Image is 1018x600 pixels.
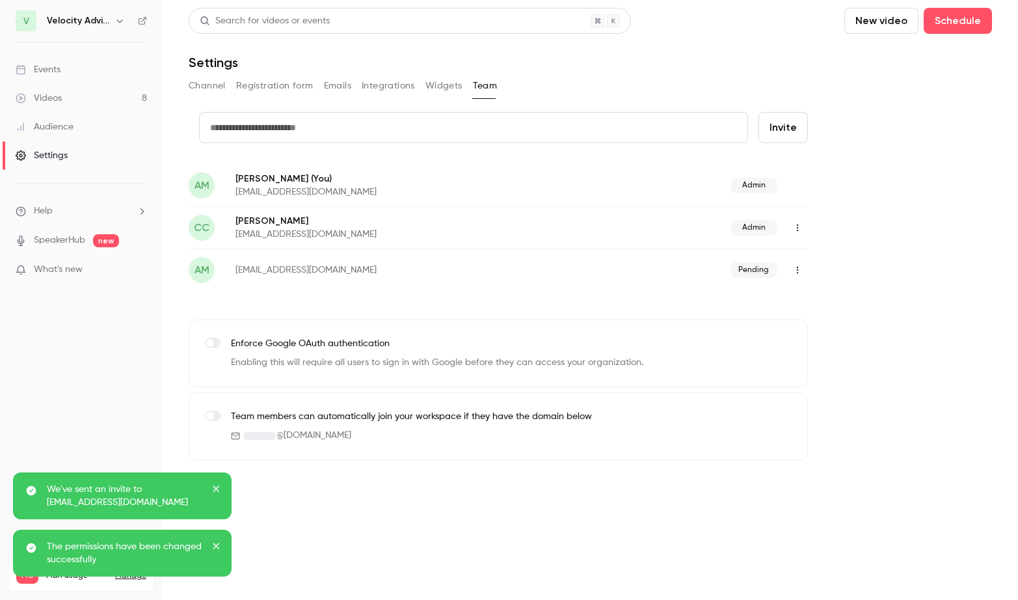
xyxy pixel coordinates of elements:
span: am [194,262,209,278]
h1: Settings [189,55,238,70]
button: Emails [324,75,351,96]
div: Settings [16,149,68,162]
span: (You) [308,172,332,185]
p: [EMAIL_ADDRESS][DOMAIN_NAME] [235,228,554,241]
p: [EMAIL_ADDRESS][DOMAIN_NAME] [235,264,554,277]
p: [PERSON_NAME] [235,172,554,185]
button: close [212,540,221,556]
span: new [93,234,119,247]
p: Team members can automatically join your workspace if they have the domain below [231,410,592,424]
button: Schedule [924,8,992,34]
div: Events [16,63,60,76]
button: Integrations [362,75,415,96]
button: Team [473,75,498,96]
span: Admin [731,220,777,236]
p: Enabling this will require all users to sign in with Google before they can access your organizat... [231,356,643,370]
iframe: Noticeable Trigger [131,264,147,276]
div: Search for videos or events [200,14,330,28]
h6: Velocity Advisory Group [47,14,109,27]
span: Pending [730,262,777,278]
span: AM [194,178,209,193]
span: V [23,14,29,28]
button: Widgets [425,75,462,96]
p: The permissions have been changed successfully [47,540,203,566]
span: @ [DOMAIN_NAME] [276,429,351,443]
span: Admin [731,178,777,193]
li: help-dropdown-opener [16,204,147,218]
span: CC [194,220,209,236]
button: New video [844,8,918,34]
a: SpeakerHub [34,234,85,247]
span: What's new [34,263,83,277]
span: Help [34,204,53,218]
p: [EMAIL_ADDRESS][DOMAIN_NAME] [235,185,554,198]
div: Audience [16,120,74,133]
p: [PERSON_NAME] [235,215,554,228]
div: Videos [16,92,62,105]
p: We've sent an invite to [EMAIL_ADDRESS][DOMAIN_NAME] [47,483,203,509]
button: Registration form [236,75,314,96]
p: Enforce Google OAuth authentication [231,337,643,351]
button: Invite [758,112,808,143]
button: close [212,483,221,498]
button: Channel [189,75,226,96]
